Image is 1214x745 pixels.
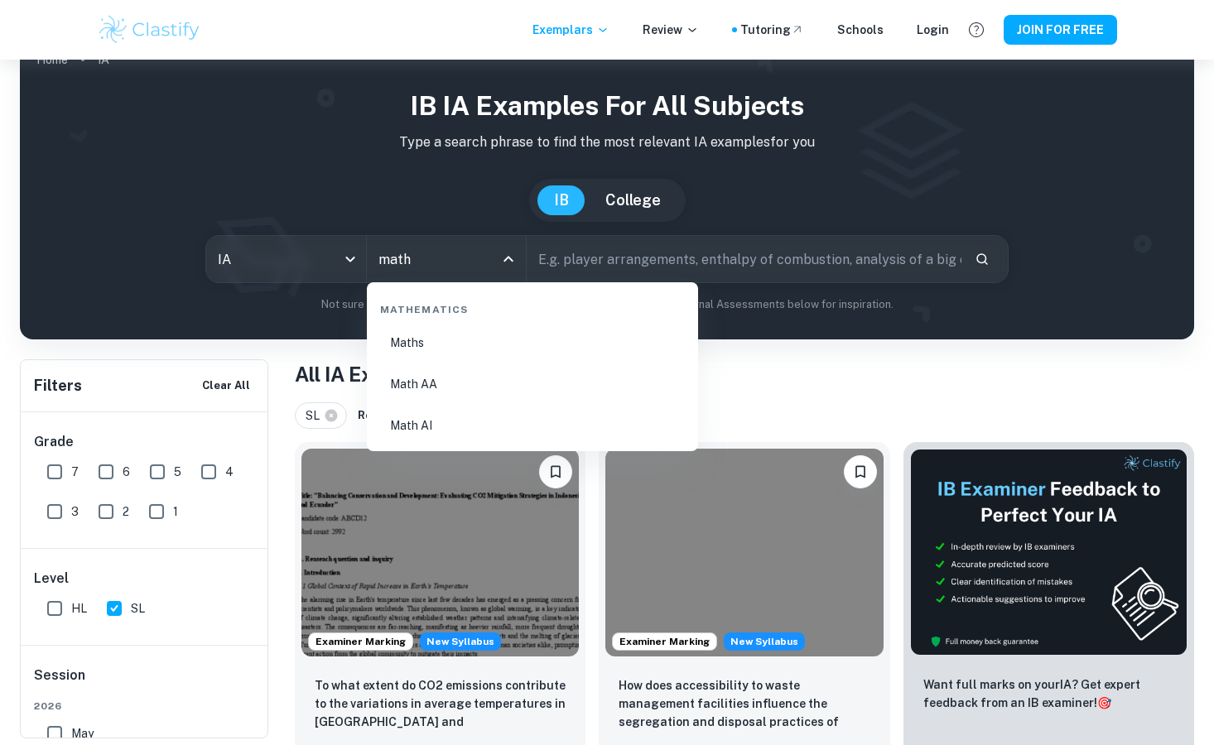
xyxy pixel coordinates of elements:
[123,463,130,481] span: 6
[844,455,877,488] button: Please log in to bookmark exemplars
[354,403,412,428] button: Reset All
[613,634,716,649] span: Examiner Marking
[34,374,82,397] h6: Filters
[1097,696,1111,709] span: 🎯
[605,449,883,656] img: ESS IA example thumbnail: How does accessibility to waste manageme
[373,324,691,362] li: Maths
[923,675,1174,712] p: Want full marks on your IA ? Get expert feedback from an IB examiner!
[71,463,79,481] span: 7
[539,455,572,488] button: Please log in to bookmark exemplars
[497,248,520,271] button: Close
[1004,15,1117,45] button: JOIN FOR FREE
[34,432,256,452] h6: Grade
[724,632,805,651] span: New Syllabus
[643,21,699,39] p: Review
[123,502,129,521] span: 2
[34,699,256,714] span: 2026
[198,373,254,398] button: Clear All
[420,632,501,651] div: Starting from the May 2026 session, the ESS IA requirements have changed. We created this exempla...
[206,236,366,282] div: IA
[619,676,870,733] p: How does accessibility to waste management facilities influence the segregation and disposal prac...
[71,502,79,521] span: 3
[34,666,256,699] h6: Session
[301,449,579,656] img: ESS IA example thumbnail: To what extent do CO2 emissions contribu
[589,185,677,215] button: College
[131,599,145,618] span: SL
[309,634,412,649] span: Examiner Marking
[420,632,501,651] span: New Syllabus
[315,676,566,733] p: To what extent do CO2 emissions contribute to the variations in average temperatures in Indonesia...
[295,402,347,429] div: SL
[295,359,1194,389] h1: All IA Examples
[968,245,996,273] button: Search
[225,463,234,481] span: 4
[837,21,884,39] a: Schools
[36,48,68,71] a: Home
[962,16,990,44] button: Help and Feedback
[33,86,1181,126] h1: IB IA examples for all subjects
[98,50,109,69] p: IA
[34,569,256,589] h6: Level
[373,365,691,403] li: Math AA
[33,132,1181,152] p: Type a search phrase to find the most relevant IA examples for you
[174,463,181,481] span: 5
[724,632,805,651] div: Starting from the May 2026 session, the ESS IA requirements have changed. We created this exempla...
[71,599,87,618] span: HL
[373,289,691,324] div: Mathematics
[740,21,804,39] a: Tutoring
[910,449,1188,656] img: Thumbnail
[306,406,327,425] span: SL
[71,724,94,743] span: May
[917,21,949,39] a: Login
[97,13,202,46] img: Clastify logo
[173,502,178,521] span: 1
[373,406,691,445] li: Math AI
[33,296,1181,313] p: Not sure what to search for? You can always look through our example Internal Assessments below f...
[537,185,585,215] button: IB
[532,21,609,39] p: Exemplars
[527,236,961,282] input: E.g. player arrangements, enthalpy of combustion, analysis of a big city...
